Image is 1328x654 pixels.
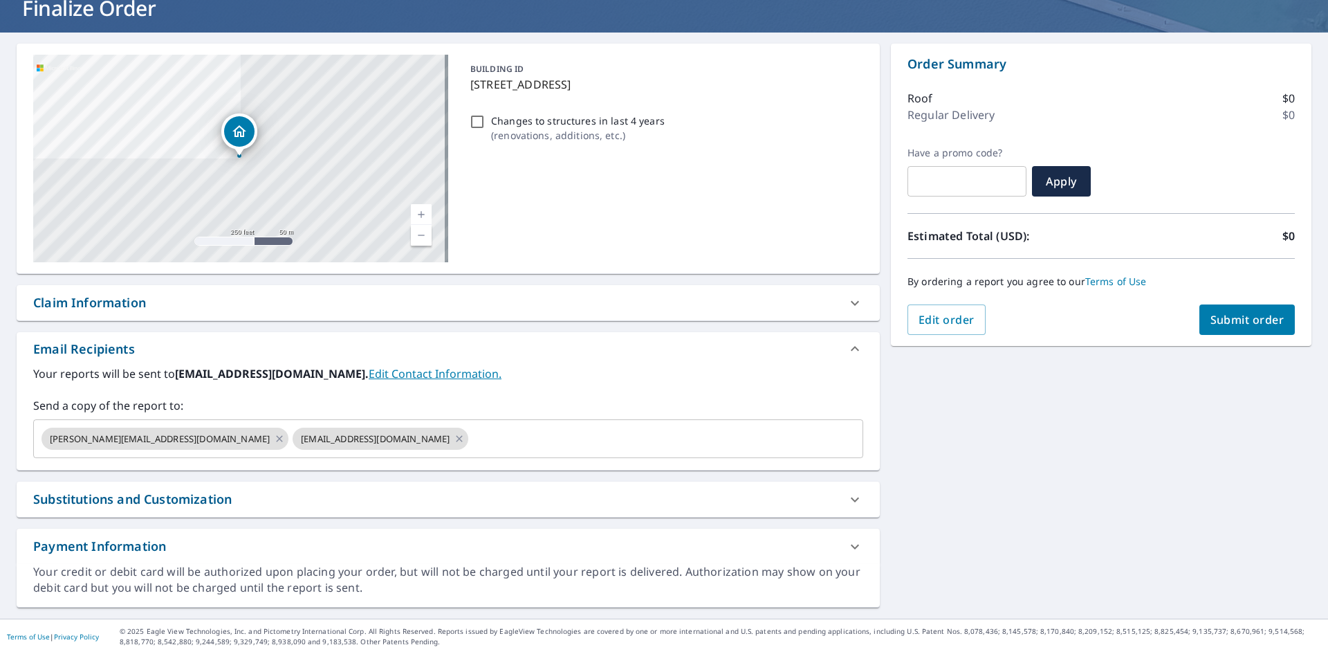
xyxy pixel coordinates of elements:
button: Submit order [1199,305,1295,335]
label: Your reports will be sent to [33,365,863,382]
a: Current Level 17, Zoom Out [411,225,432,246]
div: Dropped pin, building 1, Residential property, 452 N 9th St Sunbury, PA 17801 [221,113,257,156]
div: Payment Information [17,529,880,564]
span: Edit order [919,312,975,327]
a: Terms of Use [1085,275,1147,288]
div: Substitutions and Customization [17,482,880,517]
div: Payment Information [33,537,166,556]
div: Claim Information [33,293,146,312]
p: Changes to structures in last 4 years [491,113,665,128]
p: Roof [907,90,933,107]
p: By ordering a report you agree to our [907,275,1295,288]
p: ( renovations, additions, etc. ) [491,128,665,143]
div: Email Recipients [17,332,880,365]
p: | [7,633,99,641]
button: Apply [1032,166,1091,197]
p: Regular Delivery [907,107,995,123]
b: [EMAIL_ADDRESS][DOMAIN_NAME]. [175,366,369,381]
div: Claim Information [17,285,880,320]
p: BUILDING ID [470,63,524,75]
p: $0 [1282,90,1295,107]
p: $0 [1282,228,1295,244]
div: Substitutions and Customization [33,490,232,509]
label: Send a copy of the report to: [33,397,863,414]
button: Edit order [907,305,986,335]
a: Current Level 17, Zoom In [411,204,432,225]
span: Apply [1043,174,1080,189]
p: [STREET_ADDRESS] [470,76,858,93]
p: $0 [1282,107,1295,123]
span: [PERSON_NAME][EMAIL_ADDRESS][DOMAIN_NAME] [41,433,278,446]
p: Order Summary [907,55,1295,73]
a: Terms of Use [7,632,50,642]
span: [EMAIL_ADDRESS][DOMAIN_NAME] [293,433,458,446]
p: © 2025 Eagle View Technologies, Inc. and Pictometry International Corp. All Rights Reserved. Repo... [120,626,1321,647]
label: Have a promo code? [907,147,1026,159]
a: EditContactInfo [369,366,501,381]
div: Email Recipients [33,340,135,358]
a: Privacy Policy [54,632,99,642]
span: Submit order [1210,312,1284,327]
div: [PERSON_NAME][EMAIL_ADDRESS][DOMAIN_NAME] [41,428,288,450]
div: [EMAIL_ADDRESS][DOMAIN_NAME] [293,428,468,450]
p: Estimated Total (USD): [907,228,1101,244]
div: Your credit or debit card will be authorized upon placing your order, but will not be charged unt... [33,564,863,596]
